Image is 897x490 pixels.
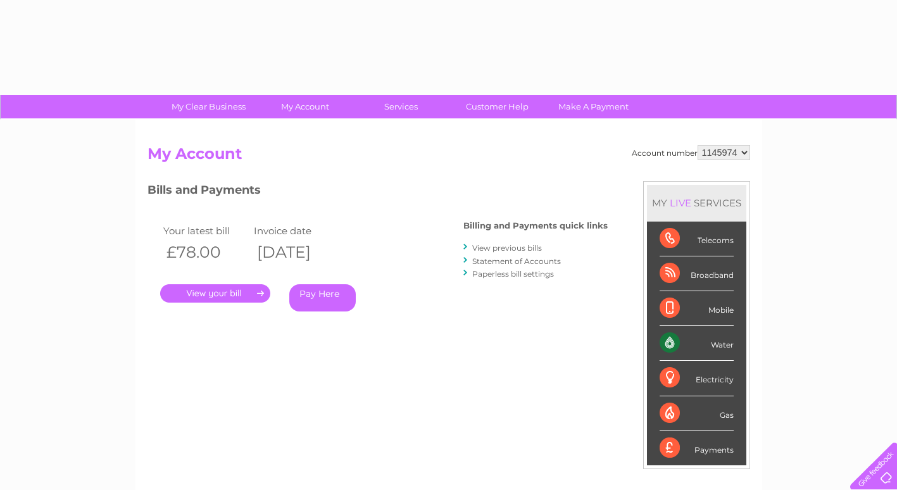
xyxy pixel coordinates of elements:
h2: My Account [147,145,750,169]
h4: Billing and Payments quick links [463,221,608,230]
div: Mobile [660,291,734,326]
th: [DATE] [251,239,342,265]
a: Make A Payment [541,95,646,118]
div: Payments [660,431,734,465]
a: Customer Help [445,95,549,118]
a: Paperless bill settings [472,269,554,279]
div: Telecoms [660,222,734,256]
a: View previous bills [472,243,542,253]
h3: Bills and Payments [147,181,608,203]
td: Your latest bill [160,222,251,239]
div: Broadband [660,256,734,291]
div: Water [660,326,734,361]
div: MY SERVICES [647,185,746,221]
a: Services [349,95,453,118]
a: Statement of Accounts [472,256,561,266]
td: Invoice date [251,222,342,239]
th: £78.00 [160,239,251,265]
a: Pay Here [289,284,356,311]
a: My Account [253,95,357,118]
a: My Clear Business [156,95,261,118]
a: . [160,284,270,303]
div: Account number [632,145,750,160]
div: LIVE [667,197,694,209]
div: Electricity [660,361,734,396]
div: Gas [660,396,734,431]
